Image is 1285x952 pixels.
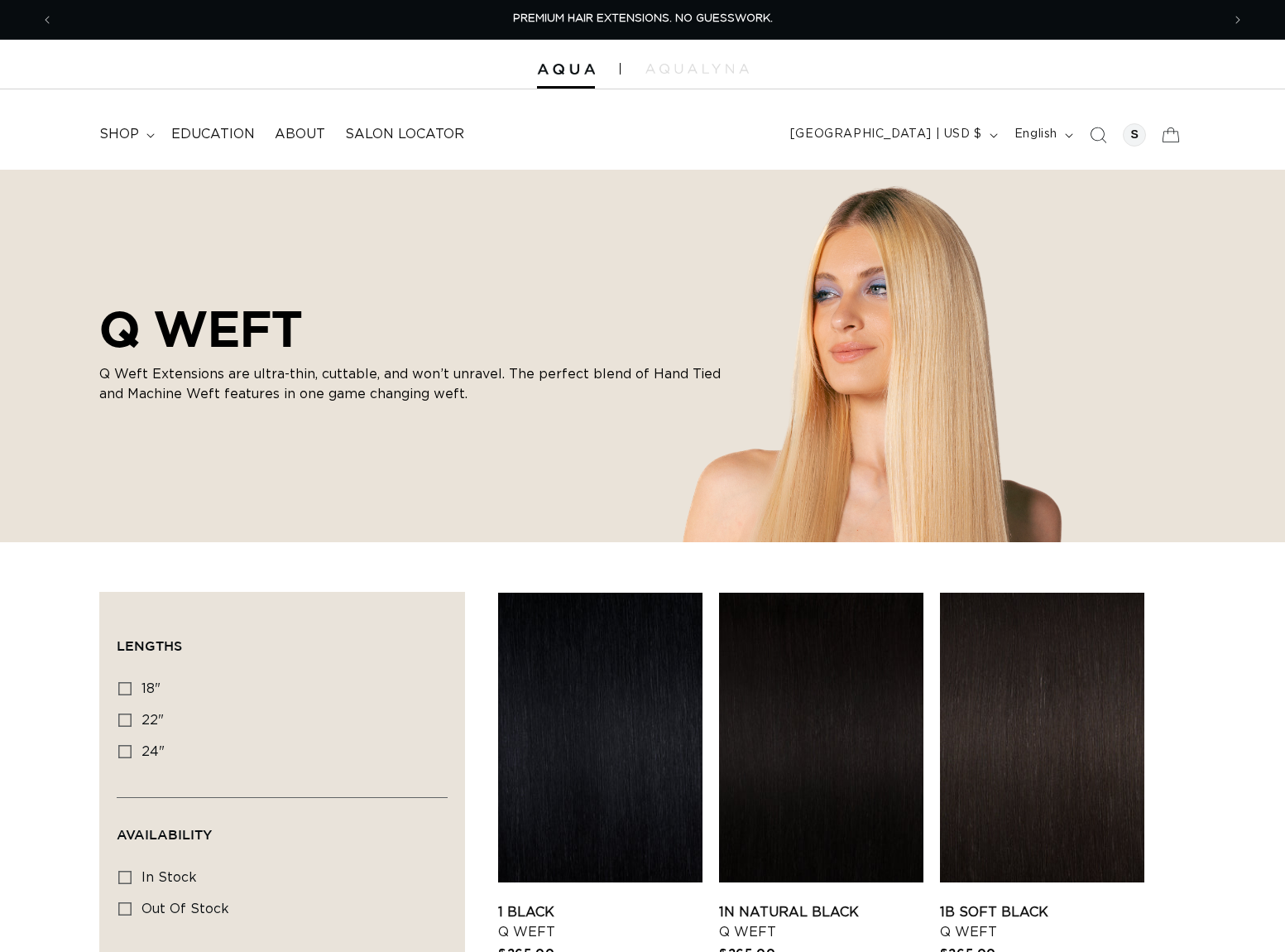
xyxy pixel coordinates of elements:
span: Availability [117,827,212,842]
summary: Search [1080,117,1116,153]
summary: shop [89,116,161,153]
summary: Lengths (0 selected) [117,609,448,669]
span: [GEOGRAPHIC_DATA] | USD $ [790,126,982,143]
a: 1B Soft Black Q Weft [940,902,1144,942]
span: Out of stock [141,902,229,916]
span: About [275,126,325,143]
summary: Availability (0 selected) [117,798,448,858]
a: Salon Locator [335,116,474,153]
button: Next announcement [1220,4,1256,36]
a: 1 Black Q Weft [498,902,702,942]
span: Education [171,126,255,143]
a: Education [161,116,265,153]
a: 1N Natural Black Q Weft [719,902,923,942]
span: shop [99,126,139,143]
button: Previous announcement [29,4,65,36]
span: 24" [141,745,165,758]
span: PREMIUM HAIR EXTENSIONS. NO GUESSWORK. [513,13,773,24]
p: Q Weft Extensions are ultra-thin, cuttable, and won’t unravel. The perfect blend of Hand Tied and... [99,364,728,404]
button: English [1005,119,1080,151]
span: 22" [141,714,164,727]
button: [GEOGRAPHIC_DATA] | USD $ [780,119,1005,151]
span: In stock [141,871,197,884]
img: Aqua Hair Extensions [537,64,595,75]
a: About [265,116,335,153]
span: Lengths [117,638,182,653]
span: Salon Locator [345,126,464,143]
span: English [1014,126,1057,143]
img: aqualyna.com [645,64,749,74]
h2: Q WEFT [99,300,728,358]
span: 18" [141,682,161,695]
